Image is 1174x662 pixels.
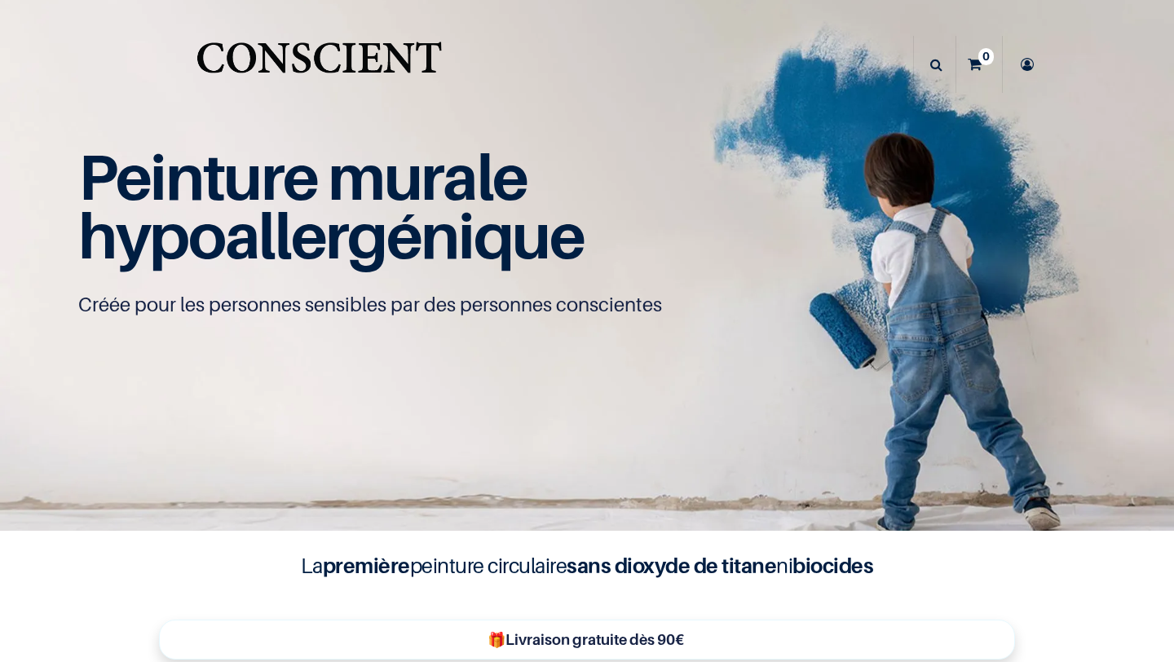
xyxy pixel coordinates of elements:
span: Peinture murale [78,139,527,214]
img: Conscient [193,33,445,97]
b: 🎁Livraison gratuite dès 90€ [488,631,684,648]
sup: 0 [978,48,994,64]
b: sans dioxyde de titane [567,553,776,578]
h4: La peinture circulaire ni [261,550,913,581]
p: Créée pour les personnes sensibles par des personnes conscientes [78,292,1096,318]
b: première [323,553,410,578]
span: hypoallergénique [78,197,585,273]
a: 0 [956,36,1002,93]
a: Logo of Conscient [193,33,445,97]
b: biocides [792,553,873,578]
